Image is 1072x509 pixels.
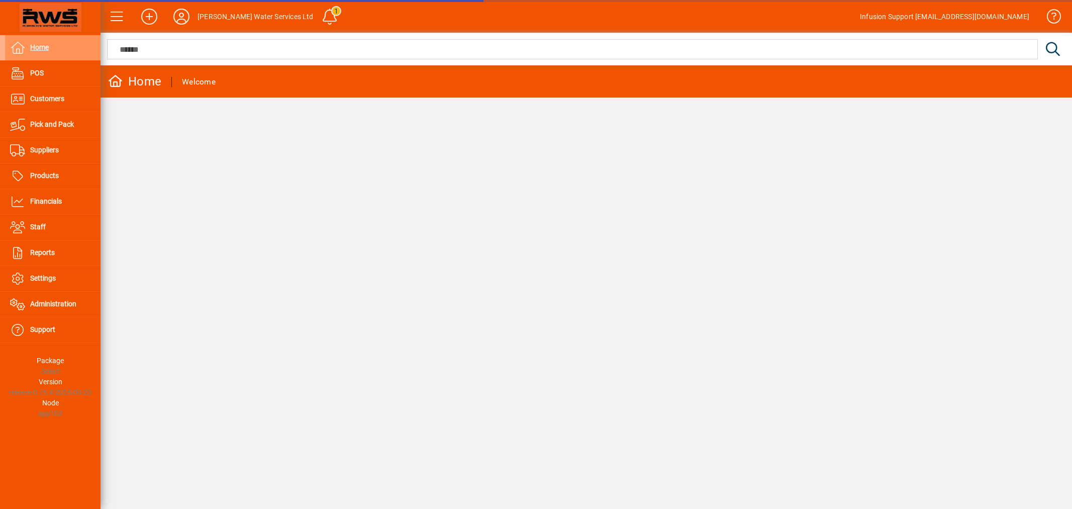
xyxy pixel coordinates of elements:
[37,357,64,365] span: Package
[5,61,101,86] a: POS
[30,120,74,128] span: Pick and Pack
[5,317,101,343] a: Support
[42,399,59,407] span: Node
[5,138,101,163] a: Suppliers
[39,378,62,386] span: Version
[5,163,101,189] a: Products
[198,9,314,25] div: [PERSON_NAME] Water Services Ltd
[30,146,59,154] span: Suppliers
[5,240,101,266] a: Reports
[165,8,198,26] button: Profile
[5,215,101,240] a: Staff
[5,189,101,214] a: Financials
[30,223,46,231] span: Staff
[860,9,1029,25] div: Infusion Support [EMAIL_ADDRESS][DOMAIN_NAME]
[30,248,55,257] span: Reports
[30,274,56,282] span: Settings
[30,197,62,205] span: Financials
[5,292,101,317] a: Administration
[30,300,76,308] span: Administration
[108,73,161,90] div: Home
[30,325,55,333] span: Support
[5,266,101,291] a: Settings
[133,8,165,26] button: Add
[1039,2,1059,35] a: Knowledge Base
[30,43,49,51] span: Home
[30,172,59,180] span: Products
[30,95,64,103] span: Customers
[182,74,216,90] div: Welcome
[5,112,101,137] a: Pick and Pack
[30,69,44,77] span: POS
[5,87,101,112] a: Customers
